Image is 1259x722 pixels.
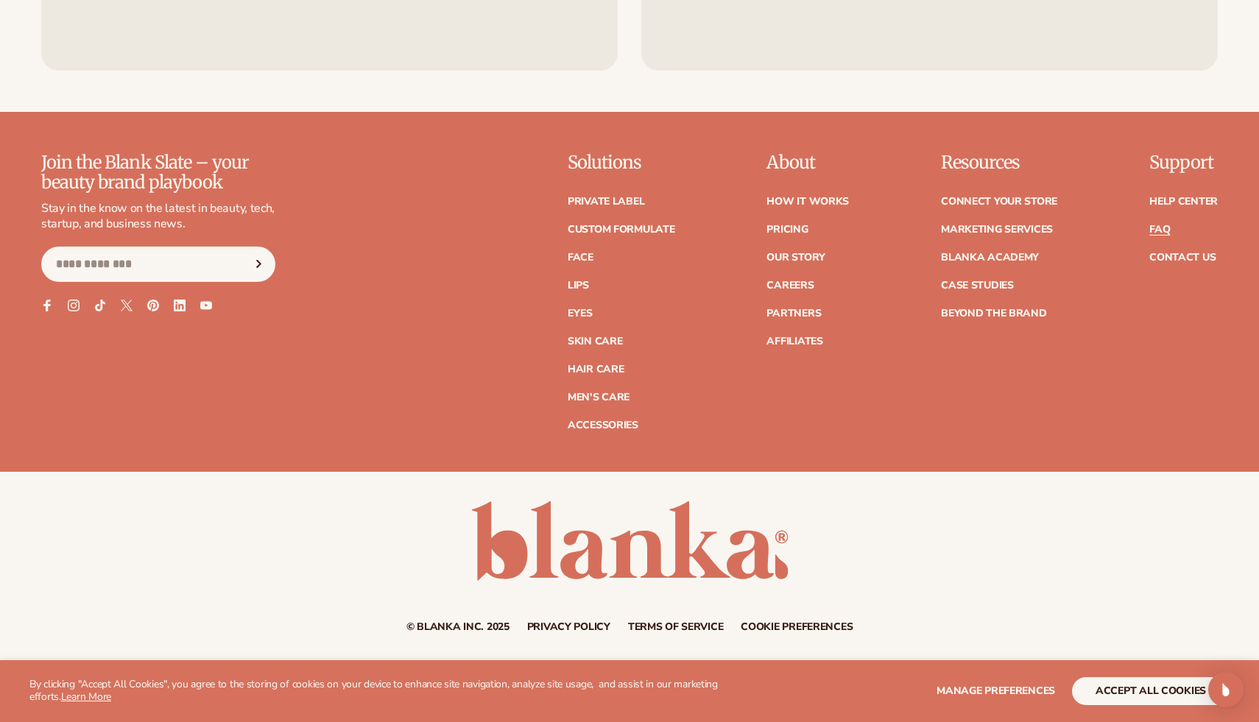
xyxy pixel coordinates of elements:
button: Subscribe [242,247,275,282]
a: Privacy policy [527,622,610,632]
a: Affiliates [766,336,822,347]
a: Accessories [568,420,638,431]
a: Men's Care [568,392,629,403]
p: Solutions [568,153,675,172]
small: © Blanka Inc. 2025 [406,620,509,634]
a: Contact Us [1149,252,1216,263]
a: Beyond the brand [941,308,1047,319]
p: Resources [941,153,1057,172]
a: Careers [766,280,814,291]
a: Case Studies [941,280,1014,291]
button: Manage preferences [937,677,1055,705]
div: Open Intercom Messenger [1208,672,1244,707]
a: Cookie preferences [741,622,853,632]
a: Eyes [568,308,593,319]
a: Skin Care [568,336,622,347]
p: Stay in the know on the latest in beauty, tech, startup, and business news. [41,201,275,232]
p: By clicking "Accept All Cookies", you agree to the storing of cookies on your device to enhance s... [29,679,743,704]
a: Custom formulate [568,224,675,235]
a: Blanka Academy [941,252,1039,263]
a: Hair Care [568,364,624,375]
span: Manage preferences [937,684,1055,698]
a: Connect your store [941,197,1057,207]
a: How It Works [766,197,849,207]
a: Partners [766,308,821,319]
a: Learn More [61,690,111,704]
a: Pricing [766,224,808,235]
p: About [766,153,849,172]
p: Support [1149,153,1218,172]
p: Join the Blank Slate – your beauty brand playbook [41,153,275,192]
a: Help Center [1149,197,1218,207]
a: Lips [568,280,589,291]
a: Face [568,252,593,263]
a: Private label [568,197,644,207]
button: accept all cookies [1072,677,1230,705]
a: Marketing services [941,224,1053,235]
a: Terms of service [628,622,724,632]
a: Our Story [766,252,825,263]
a: FAQ [1149,224,1170,235]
